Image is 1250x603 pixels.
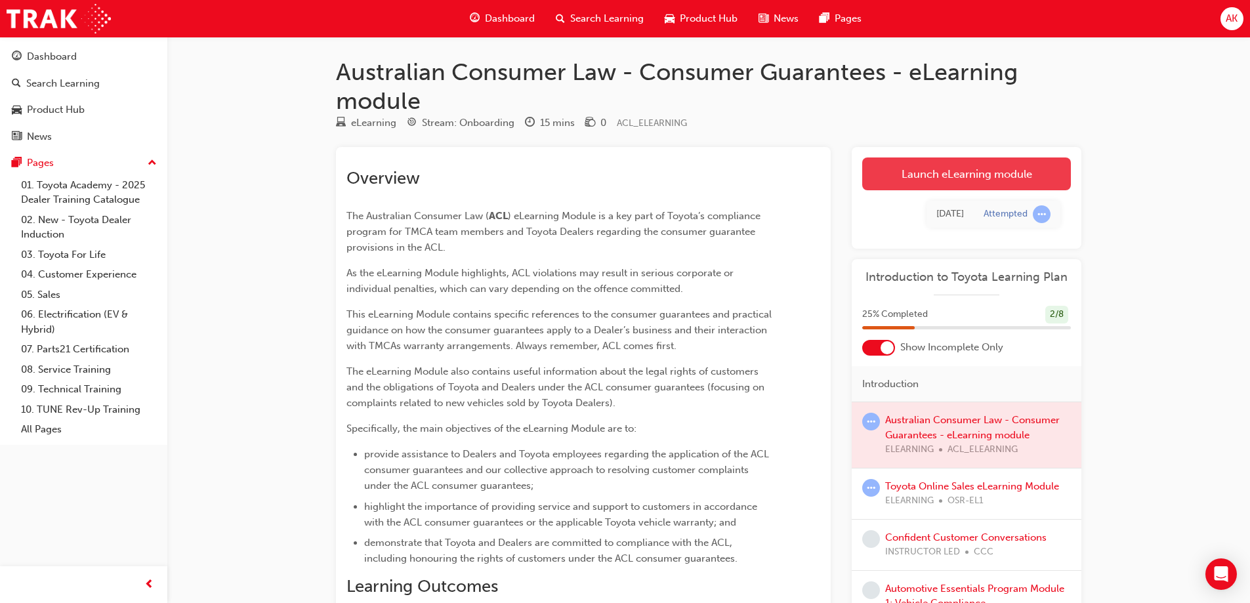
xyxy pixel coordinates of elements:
span: learningRecordVerb_NONE-icon [862,581,880,599]
span: Learning Outcomes [346,576,498,596]
span: Pages [835,11,862,26]
span: guage-icon [12,51,22,63]
span: search-icon [12,78,21,90]
button: Pages [5,151,162,175]
span: ) eLearning Module is a key part of Toyota’s compliance program for TMCA team members and Toyota ... [346,210,763,253]
a: 10. TUNE Rev-Up Training [16,400,162,420]
a: search-iconSearch Learning [545,5,654,32]
div: 0 [600,115,606,131]
span: pages-icon [12,157,22,169]
span: ELEARNING [885,493,934,509]
span: learningResourceType_ELEARNING-icon [336,117,346,129]
a: Confident Customer Conversations [885,531,1047,543]
div: Type [336,115,396,131]
a: 07. Parts21 Certification [16,339,162,360]
div: Price [585,115,606,131]
div: Open Intercom Messenger [1205,558,1237,590]
span: OSR-EL1 [948,493,984,509]
span: search-icon [556,10,565,27]
span: money-icon [585,117,595,129]
span: news-icon [12,131,22,143]
a: news-iconNews [748,5,809,32]
a: 04. Customer Experience [16,264,162,285]
a: 02. New - Toyota Dealer Induction [16,210,162,245]
span: 25 % Completed [862,307,928,322]
div: Stream [407,115,514,131]
img: Trak [7,4,111,33]
span: target-icon [407,117,417,129]
span: Search Learning [570,11,644,26]
span: learningRecordVerb_NONE-icon [862,530,880,548]
span: demonstrate that Toyota and Dealers are committed to compliance with the ACL, including honouring... [364,537,738,564]
a: Launch eLearning module [862,157,1071,190]
div: News [27,129,52,144]
div: Duration [525,115,575,131]
a: guage-iconDashboard [459,5,545,32]
a: 01. Toyota Academy - 2025 Dealer Training Catalogue [16,175,162,210]
span: up-icon [148,155,157,172]
button: AK [1220,7,1243,30]
span: Show Incomplete Only [900,340,1003,355]
a: 06. Electrification (EV & Hybrid) [16,304,162,339]
span: provide assistance to Dealers and Toyota employees regarding the application of the ACL consumer ... [364,448,772,491]
span: As the eLearning Module highlights, ACL violations may result in serious corporate or individual ... [346,267,736,295]
a: 05. Sales [16,285,162,305]
a: pages-iconPages [809,5,872,32]
span: ACL [489,210,508,222]
a: car-iconProduct Hub [654,5,748,32]
span: guage-icon [470,10,480,27]
span: AK [1226,11,1238,26]
a: All Pages [16,419,162,440]
span: Dashboard [485,11,535,26]
a: News [5,125,162,149]
span: Specifically, the main objectives of the eLearning Module are to: [346,423,636,434]
div: Attempted [984,208,1028,220]
div: Pages [27,156,54,171]
h1: Australian Consumer Law - Consumer Guarantees - eLearning module [336,58,1081,115]
span: highlight the importance of providing service and support to customers in accordance with the ACL... [364,501,760,528]
span: The Australian Consumer Law ( [346,210,489,222]
span: learningRecordVerb_ATTEMPT-icon [862,413,880,430]
span: News [774,11,799,26]
div: Fri Sep 19 2025 13:42:55 GMT+1000 (Australian Eastern Standard Time) [936,207,964,222]
span: learningRecordVerb_ATTEMPT-icon [1033,205,1051,223]
a: Search Learning [5,72,162,96]
a: 08. Service Training [16,360,162,380]
span: Introduction [862,377,919,392]
span: pages-icon [820,10,829,27]
div: eLearning [351,115,396,131]
span: Overview [346,168,420,188]
button: DashboardSearch LearningProduct HubNews [5,42,162,151]
span: INSTRUCTOR LED [885,545,960,560]
span: Learning resource code [617,117,687,129]
div: 2 / 8 [1045,306,1068,323]
a: Dashboard [5,45,162,69]
span: The eLearning Module also contains useful information about the legal rights of customers and the... [346,365,767,409]
span: car-icon [665,10,675,27]
span: news-icon [759,10,768,27]
a: 09. Technical Training [16,379,162,400]
span: learningRecordVerb_ATTEMPT-icon [862,479,880,497]
span: Product Hub [680,11,738,26]
div: Dashboard [27,49,77,64]
span: prev-icon [144,577,154,593]
a: Introduction to Toyota Learning Plan [862,270,1071,285]
div: Search Learning [26,76,100,91]
span: This eLearning Module contains specific references to the consumer guarantees and practical guida... [346,308,774,352]
span: CCC [974,545,993,560]
div: 15 mins [540,115,575,131]
span: clock-icon [525,117,535,129]
a: Toyota Online Sales eLearning Module [885,480,1059,492]
div: Stream: Onboarding [422,115,514,131]
a: Product Hub [5,98,162,122]
div: Product Hub [27,102,85,117]
a: 03. Toyota For Life [16,245,162,265]
span: car-icon [12,104,22,116]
